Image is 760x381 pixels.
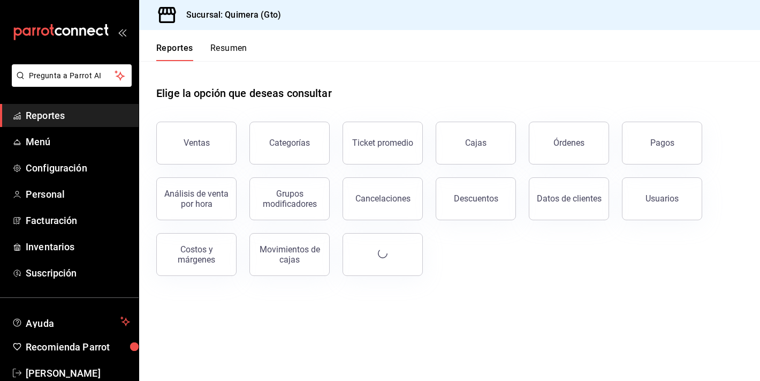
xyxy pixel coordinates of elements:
h3: Sucursal: Quimera (Gto) [178,9,281,21]
span: Menú [26,135,130,149]
a: Pregunta a Parrot AI [7,78,132,89]
button: Grupos modificadores [249,177,330,220]
div: Categorías [269,138,310,148]
button: Categorías [249,122,330,165]
div: Costos y márgenes [163,244,230,265]
button: Pagos [622,122,702,165]
span: Suscripción [26,266,130,280]
span: Ayuda [26,315,116,328]
button: Costos y márgenes [156,233,237,276]
h1: Elige la opción que deseas consultar [156,85,332,101]
div: Cajas [465,137,487,150]
div: Órdenes [553,138,584,148]
button: Pregunta a Parrot AI [12,64,132,87]
button: Datos de clientes [529,177,609,220]
button: Reportes [156,43,193,61]
span: Inventarios [26,240,130,254]
div: Pagos [650,138,674,148]
div: Ticket promedio [352,138,413,148]
span: Personal [26,187,130,201]
span: Pregunta a Parrot AI [29,70,115,81]
button: Usuarios [622,177,702,220]
button: Análisis de venta por hora [156,177,237,220]
span: Configuración [26,161,130,175]
button: Movimientos de cajas [249,233,330,276]
button: Ticket promedio [343,122,423,165]
button: Órdenes [529,122,609,165]
button: Resumen [210,43,247,61]
div: Datos de clientes [537,193,602,204]
div: Grupos modificadores [256,189,323,209]
div: Ventas [184,138,210,148]
button: Cancelaciones [343,177,423,220]
button: Descuentos [436,177,516,220]
div: Movimientos de cajas [256,244,323,265]
span: Facturación [26,213,130,228]
span: Recomienda Parrot [26,340,130,354]
div: Cancelaciones [355,193,411,204]
span: [PERSON_NAME] [26,366,130,380]
a: Cajas [436,122,516,165]
button: open_drawer_menu [118,28,126,36]
div: Descuentos [454,193,498,204]
div: Usuarios [645,193,679,204]
button: Ventas [156,122,237,165]
div: Análisis de venta por hora [163,189,230,209]
div: navigation tabs [156,43,247,61]
span: Reportes [26,108,130,123]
